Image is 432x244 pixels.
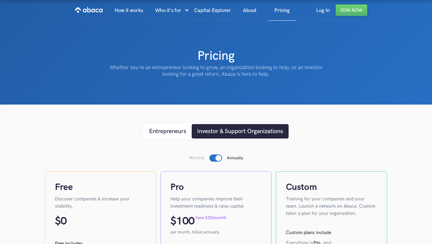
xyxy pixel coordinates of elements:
[286,181,377,193] h4: Custom
[149,127,186,136] div: Entrepreneurs
[75,5,103,15] img: Abaca logo
[170,196,262,210] p: Help your companies improve their investment readiness & raise capital
[286,230,331,236] strong: Custom plans include
[176,215,194,228] p: 100
[105,64,327,78] p: Whether you're an entrepreneur looking to grow, an organization looking to help, or an investor l...
[189,155,205,161] p: Monthly
[188,0,237,21] a: Capital Explorer
[55,196,146,210] p: Discover companies & increase your visibility.
[268,0,296,21] a: Pricing
[227,155,243,161] p: Annually
[197,48,235,64] h1: Pricing
[196,215,226,221] p: Save $20/month
[75,0,103,20] a: home
[170,181,262,193] h4: Pro
[55,215,61,228] p: $
[336,5,367,16] a: Join Now
[170,215,176,228] p: $
[61,215,67,228] p: 0
[109,0,149,21] a: How it works
[197,127,283,136] div: Investor & Support Organizations
[170,229,262,235] p: per month, billed annually
[155,0,181,21] div: Who it's for
[55,181,146,193] h4: Free
[237,0,262,21] a: About
[155,0,188,21] div: Who it's for
[286,196,377,217] p: Training for your companies and your team. Launch a network on Abaca. Custom tailor a plan for yo...
[310,0,336,21] a: Log In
